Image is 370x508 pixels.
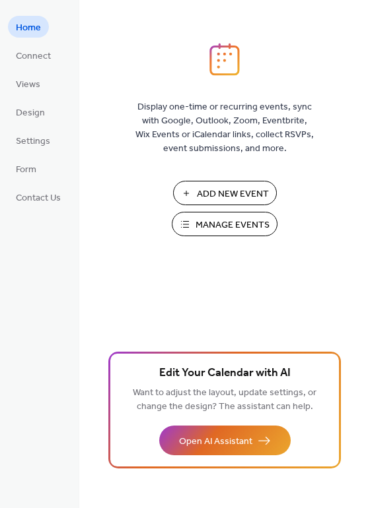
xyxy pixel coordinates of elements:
a: Connect [8,44,59,66]
a: Views [8,73,48,94]
a: Settings [8,129,58,151]
span: Contact Us [16,191,61,205]
a: Form [8,158,44,179]
span: Edit Your Calendar with AI [159,364,291,383]
a: Design [8,101,53,123]
span: Connect [16,49,51,63]
span: Settings [16,135,50,148]
button: Open AI Assistant [159,426,291,455]
button: Manage Events [172,212,277,236]
button: Add New Event [173,181,277,205]
span: Design [16,106,45,120]
span: Manage Events [196,218,270,232]
img: logo_icon.svg [209,43,240,76]
span: Home [16,21,41,35]
span: Views [16,78,40,92]
a: Contact Us [8,186,69,208]
span: Display one-time or recurring events, sync with Google, Outlook, Zoom, Eventbrite, Wix Events or ... [135,100,314,156]
a: Home [8,16,49,38]
span: Form [16,163,36,177]
span: Add New Event [197,187,269,201]
span: Want to adjust the layout, update settings, or change the design? The assistant can help. [133,384,316,416]
span: Open AI Assistant [179,435,252,449]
